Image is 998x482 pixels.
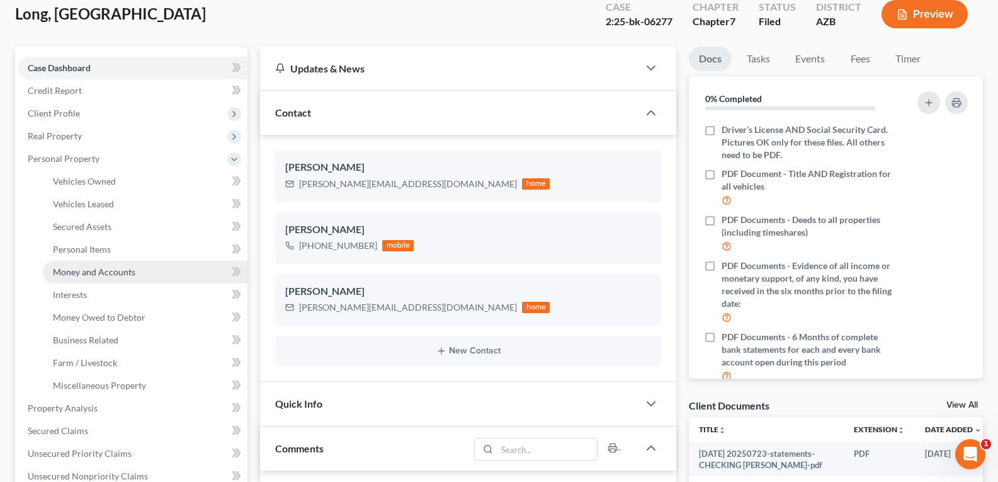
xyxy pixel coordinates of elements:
span: Comments [275,442,324,454]
a: Secured Assets [43,215,247,238]
a: Docs [689,47,732,71]
span: Vehicles Leased [53,198,114,209]
span: 7 [730,15,735,27]
a: Date Added expand_more [925,425,982,434]
td: [DATE] 20250723-statements- CHECKING [PERSON_NAME]-pdf [689,442,844,477]
span: Client Profile [28,108,80,118]
div: home [522,302,550,313]
a: Vehicles Owned [43,170,247,193]
a: Farm / Livestock [43,352,247,374]
a: Extensionunfold_more [854,425,905,434]
div: 2:25-bk-06277 [606,14,672,29]
span: Secured Assets [53,221,111,232]
span: Property Analysis [28,403,98,413]
a: Money and Accounts [43,261,247,284]
a: Money Owed to Debtor [43,306,247,329]
a: Miscellaneous Property [43,374,247,397]
input: Search... [497,439,598,460]
span: PDF Document - Title AND Registration for all vehicles [722,168,899,193]
span: Credit Report [28,85,82,96]
span: Money Owed to Debtor [53,312,145,323]
a: View All [946,401,978,410]
div: [PERSON_NAME] [285,284,651,299]
i: unfold_more [897,427,905,434]
span: Farm / Livestock [53,357,117,368]
span: Contact [275,106,311,118]
span: Money and Accounts [53,267,135,277]
a: Fees [840,47,880,71]
span: Unsecured Nonpriority Claims [28,471,148,481]
span: Unsecured Priority Claims [28,448,132,459]
td: [DATE] [915,442,992,477]
span: Interests [53,289,87,300]
a: Tasks [737,47,780,71]
div: [PHONE_NUMBER] [299,239,377,252]
a: Timer [885,47,931,71]
div: Updates & News [275,62,623,75]
span: Personal Items [53,244,111,255]
a: Personal Items [43,238,247,261]
a: Vehicles Leased [43,193,247,215]
a: Business Related [43,329,247,352]
span: PDF Documents - Evidence of all income or monetary support, of any kind, you have received in the... [722,260,899,310]
div: Filed [759,14,796,29]
div: home [522,178,550,190]
div: [PERSON_NAME][EMAIL_ADDRESS][DOMAIN_NAME] [299,301,517,314]
span: PDF Documents - Deeds to all properties (including timeshares) [722,214,899,239]
div: AZB [816,14,861,29]
i: unfold_more [718,427,726,434]
div: [PERSON_NAME][EMAIL_ADDRESS][DOMAIN_NAME] [299,178,517,190]
i: expand_more [974,427,982,434]
span: Miscellaneous Property [53,380,146,391]
span: Personal Property [28,153,99,164]
div: [PERSON_NAME] [285,160,651,175]
span: 1 [981,439,991,449]
td: PDF [844,442,915,477]
a: Unsecured Priority Claims [18,442,247,465]
span: Secured Claims [28,425,88,436]
a: Events [785,47,835,71]
a: Credit Report [18,79,247,102]
div: mobile [382,240,414,251]
iframe: Intercom live chat [955,439,985,469]
strong: 0% Completed [705,93,762,104]
a: Interests [43,284,247,306]
span: PDF Documents - 6 Months of complete bank statements for each and every bank account open during ... [722,331,899,369]
a: Case Dashboard [18,57,247,79]
div: Client Documents [689,399,769,412]
span: Real Property [28,130,82,141]
div: [PERSON_NAME] [285,222,651,238]
span: Business Related [53,335,118,345]
a: Secured Claims [18,420,247,442]
span: Vehicles Owned [53,176,116,186]
div: Chapter [693,14,739,29]
a: Titleunfold_more [699,425,726,434]
button: New Contact [285,346,651,356]
span: Driver’s License AND Social Security Card. Pictures OK only for these files. All others need to b... [722,123,899,161]
a: Property Analysis [18,397,247,420]
span: Long, [GEOGRAPHIC_DATA] [15,4,206,23]
span: Case Dashboard [28,62,91,73]
span: Quick Info [275,398,322,410]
